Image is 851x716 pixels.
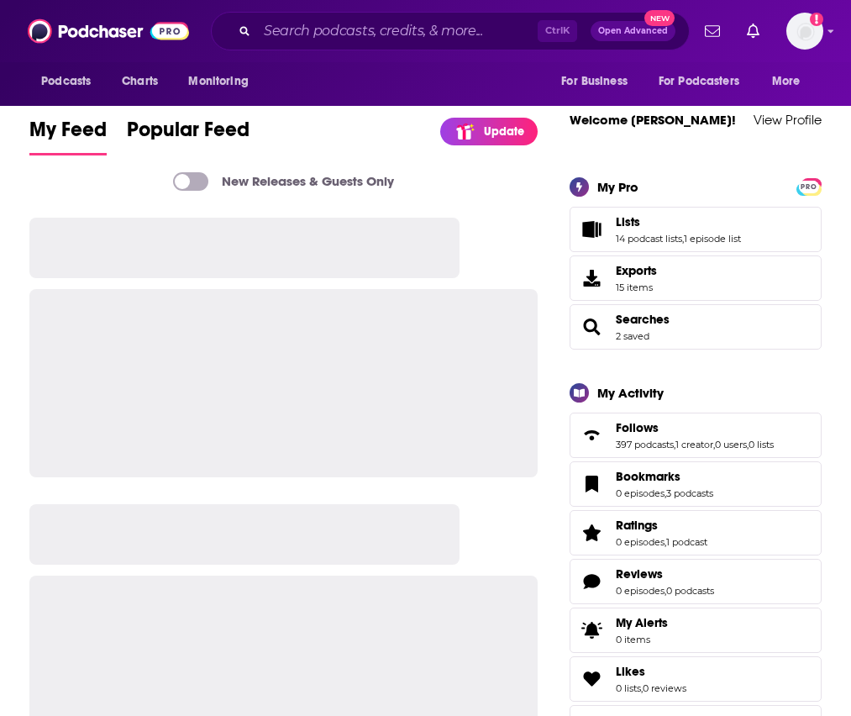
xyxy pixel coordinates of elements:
a: Show notifications dropdown [698,17,727,45]
a: Follows [575,424,609,447]
span: Bookmarks [570,461,822,507]
span: More [772,70,801,93]
a: Ratings [575,521,609,545]
a: View Profile [754,112,822,128]
div: Search podcasts, credits, & more... [211,12,690,50]
span: Charts [122,70,158,93]
button: open menu [176,66,270,97]
a: 0 users [715,439,747,450]
img: User Profile [786,13,823,50]
a: Reviews [575,570,609,593]
span: PRO [799,181,819,193]
button: open menu [648,66,764,97]
a: 3 podcasts [666,487,713,499]
span: Ctrl K [538,20,577,42]
span: Searches [570,304,822,350]
a: New Releases & Guests Only [173,172,394,191]
a: Reviews [616,566,714,582]
div: My Pro [597,179,638,195]
a: Searches [575,315,609,339]
span: , [747,439,749,450]
div: My Activity [597,385,664,401]
span: , [665,487,666,499]
span: , [641,682,643,694]
a: Welcome [PERSON_NAME]! [570,112,736,128]
a: Exports [570,255,822,301]
a: Likes [616,664,686,679]
button: open menu [760,66,822,97]
a: 1 podcast [666,536,707,548]
span: My Alerts [616,615,668,630]
a: PRO [799,180,819,192]
a: Show notifications dropdown [740,17,766,45]
a: Bookmarks [575,472,609,496]
a: 397 podcasts [616,439,674,450]
span: Follows [570,413,822,458]
span: New [644,10,675,26]
button: Show profile menu [786,13,823,50]
a: 1 episode list [684,233,741,245]
span: Bookmarks [616,469,680,484]
a: 0 podcasts [666,585,714,597]
span: Exports [575,266,609,290]
a: Popular Feed [127,117,250,155]
span: , [665,536,666,548]
span: , [674,439,675,450]
button: open menu [29,66,113,97]
a: Lists [616,214,741,229]
span: For Business [561,70,628,93]
span: My Feed [29,117,107,152]
button: Open AdvancedNew [591,21,675,41]
span: , [665,585,666,597]
span: Reviews [616,566,663,582]
span: Podcasts [41,70,91,93]
span: My Alerts [575,619,609,642]
a: 0 episodes [616,585,665,597]
a: 0 lists [616,682,641,694]
span: Lists [616,214,640,229]
a: Ratings [616,518,707,533]
span: Exports [616,263,657,278]
span: Likes [570,656,822,702]
a: 14 podcast lists [616,233,682,245]
a: 0 reviews [643,682,686,694]
span: Lists [570,207,822,252]
span: Likes [616,664,645,679]
a: Bookmarks [616,469,713,484]
span: 15 items [616,282,657,293]
span: , [682,233,684,245]
span: Monitoring [188,70,248,93]
p: Update [484,124,524,139]
a: 2 saved [616,330,649,342]
a: My Feed [29,117,107,155]
a: Update [440,118,538,145]
a: Charts [111,66,168,97]
a: Likes [575,667,609,691]
svg: Add a profile image [810,13,823,26]
a: 0 lists [749,439,774,450]
a: 0 episodes [616,487,665,499]
a: Lists [575,218,609,241]
span: Open Advanced [598,27,668,35]
span: For Podcasters [659,70,739,93]
input: Search podcasts, credits, & more... [257,18,538,45]
span: Logged in as ShellB [786,13,823,50]
a: 0 episodes [616,536,665,548]
span: 0 items [616,634,668,645]
span: Popular Feed [127,117,250,152]
span: Follows [616,420,659,435]
span: , [713,439,715,450]
span: Ratings [616,518,658,533]
button: open menu [549,66,649,97]
a: My Alerts [570,608,822,653]
a: Follows [616,420,774,435]
span: Ratings [570,510,822,555]
a: Searches [616,312,670,327]
span: Reviews [570,559,822,604]
a: 1 creator [675,439,713,450]
img: Podchaser - Follow, Share and Rate Podcasts [28,15,189,47]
